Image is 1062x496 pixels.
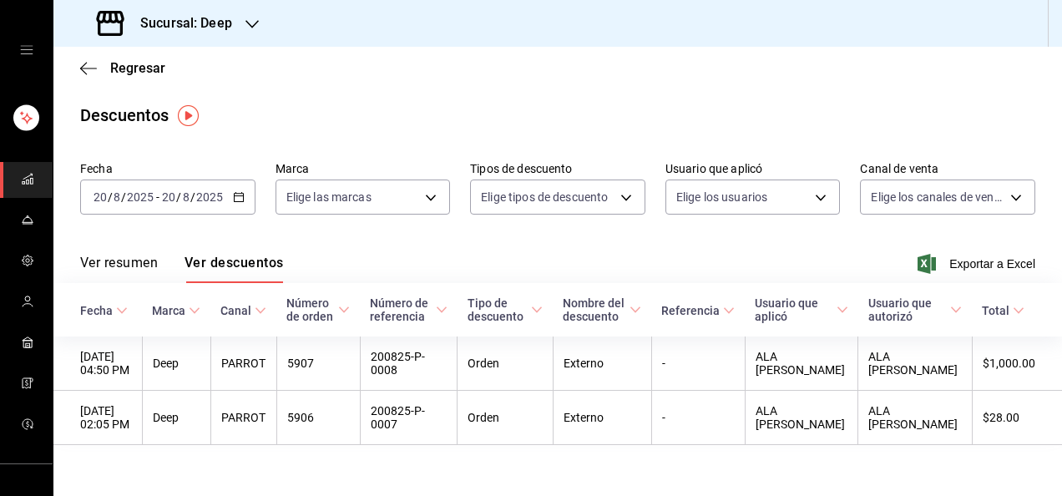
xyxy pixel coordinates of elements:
[80,304,128,317] span: Fecha
[972,391,1062,445] th: $28.00
[176,190,181,204] span: /
[142,337,210,391] th: Deep
[470,163,645,175] label: Tipos de descuento
[126,190,154,204] input: ----
[458,391,554,445] th: Orden
[53,391,142,445] th: [DATE] 02:05 PM
[755,296,847,323] span: Usuario que aplicó
[161,190,176,204] input: --
[481,189,608,205] span: Elige tipos de descuento
[80,255,158,283] button: Ver resumen
[121,190,126,204] span: /
[921,254,1035,274] button: Exportar a Excel
[651,391,745,445] th: -
[745,337,857,391] th: ALA [PERSON_NAME]
[53,337,142,391] th: [DATE] 04:50 PM
[80,163,255,175] label: Fecha
[661,304,735,317] span: Referencia
[276,163,451,175] label: Marca
[108,190,113,204] span: /
[370,296,447,323] span: Número de referencia
[665,163,841,175] label: Usuario que aplicó
[868,296,963,323] span: Usuario que autorizó
[553,337,651,391] th: Externo
[651,337,745,391] th: -
[185,255,283,283] button: Ver descuentos
[152,304,200,317] span: Marca
[286,296,350,323] span: Número de orden
[286,189,372,205] span: Elige las marcas
[871,189,1004,205] span: Elige los canales de venta
[178,105,199,126] img: Tooltip marker
[360,337,457,391] th: 200825-P-0008
[80,60,165,76] button: Regresar
[220,304,266,317] span: Canal
[858,337,973,391] th: ALA [PERSON_NAME]
[563,296,641,323] span: Nombre del descuento
[20,43,33,57] button: open drawer
[93,190,108,204] input: --
[972,337,1062,391] th: $1,000.00
[127,13,232,33] h3: Sucursal: Deep
[276,337,360,391] th: 5907
[858,391,973,445] th: ALA [PERSON_NAME]
[110,60,165,76] span: Regresar
[80,103,169,128] div: Descuentos
[195,190,224,204] input: ----
[745,391,857,445] th: ALA [PERSON_NAME]
[182,190,190,204] input: --
[113,190,121,204] input: --
[982,304,1024,317] span: Total
[458,337,554,391] th: Orden
[360,391,457,445] th: 200825-P-0007
[468,296,544,323] span: Tipo de descuento
[676,189,767,205] span: Elige los usuarios
[553,391,651,445] th: Externo
[142,391,210,445] th: Deep
[80,255,283,283] div: navigation tabs
[860,163,1035,175] label: Canal de venta
[190,190,195,204] span: /
[210,337,276,391] th: PARROT
[210,391,276,445] th: PARROT
[276,391,360,445] th: 5906
[156,190,159,204] span: -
